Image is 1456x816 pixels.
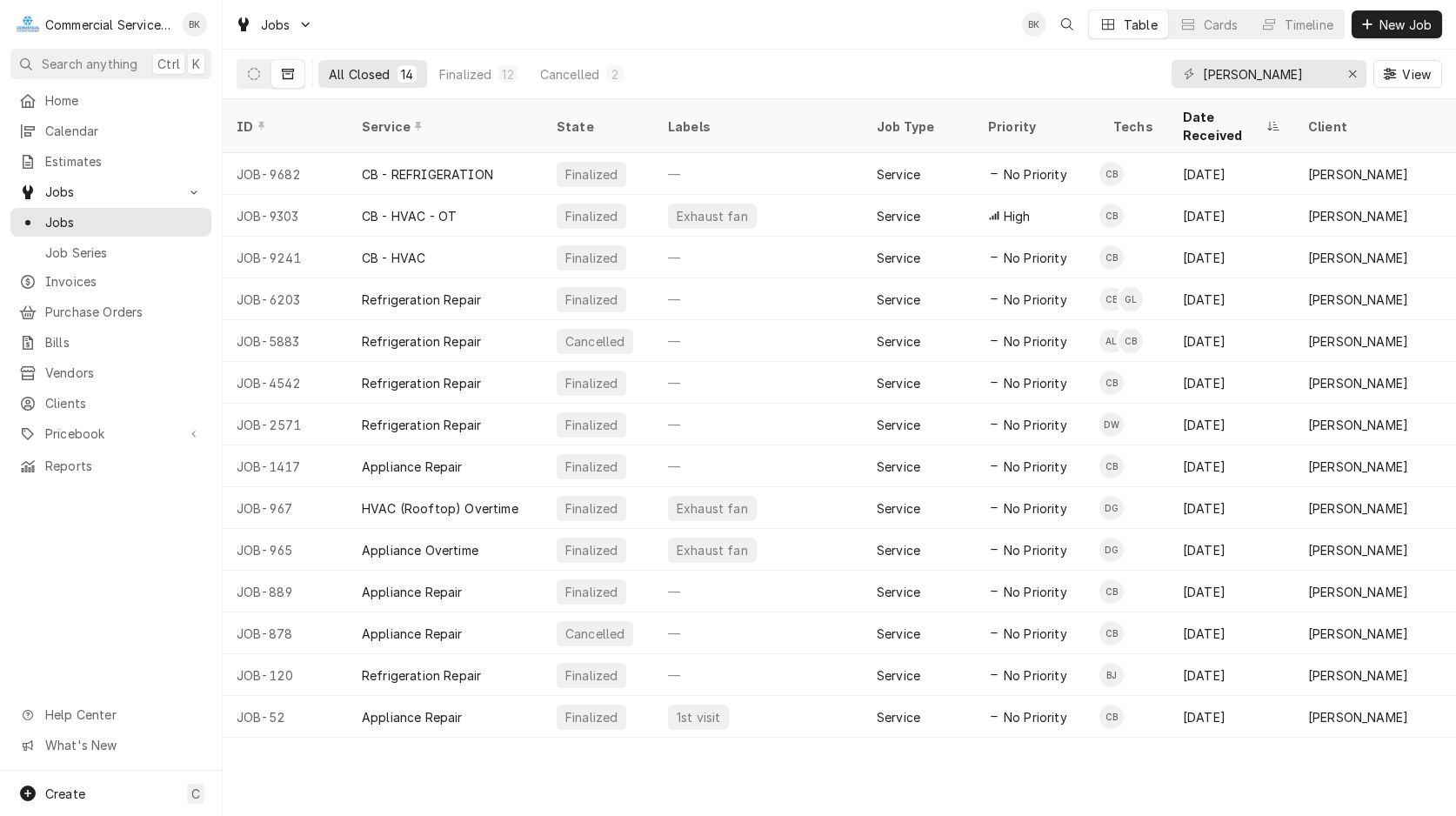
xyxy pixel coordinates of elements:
div: BK [1022,12,1046,37]
div: — [654,612,863,654]
div: DG [1099,496,1124,520]
div: Finalized [564,165,619,184]
div: Carson Bourdet's Avatar [1099,705,1124,729]
span: No Priority [1004,458,1067,476]
span: No Priority [1004,416,1067,434]
div: 14 [401,65,413,84]
div: Exhaust fan [675,541,750,559]
div: Finalized [564,666,619,685]
span: Jobs [45,213,203,231]
div: Carson Bourdet's Avatar [1099,245,1124,270]
div: JOB-878 [223,612,348,654]
div: JOB-5883 [223,320,348,362]
div: Finalized [564,541,619,559]
div: Service [877,499,920,518]
div: Timeline [1285,16,1333,34]
div: Danny Garcia's Avatar [1099,496,1124,520]
span: View [1399,65,1434,84]
div: [DATE] [1169,320,1294,362]
span: Reports [45,457,203,475]
span: No Priority [1004,666,1067,685]
div: CB [1099,621,1124,645]
span: Purchase Orders [45,303,203,321]
div: Gavin Lorincz's Avatar [1119,287,1143,311]
div: [DATE] [1169,529,1294,571]
div: Service [877,165,920,184]
div: Service [877,416,920,434]
div: Carson Bourdet's Avatar [1099,621,1124,645]
div: Appliance Repair [362,708,463,726]
div: CB - REFRIGERATION [362,165,493,184]
div: — [654,445,863,487]
a: Calendar [10,117,211,145]
div: — [654,654,863,696]
div: [PERSON_NAME] [1308,291,1408,309]
div: AL [1099,329,1124,353]
div: C [16,12,40,37]
a: Go to Jobs [228,10,320,39]
div: Brian Key's Avatar [183,12,207,37]
div: Finalized [564,207,619,225]
div: Appliance Overtime [362,541,478,559]
div: Cole Bedolla's Avatar [1119,329,1143,353]
div: Brian Key's Avatar [1022,12,1046,37]
span: Jobs [45,183,177,201]
div: [PERSON_NAME] [1308,666,1408,685]
div: Finalized [564,583,619,601]
div: [DATE] [1169,696,1294,738]
div: BK [183,12,207,37]
span: No Priority [1004,291,1067,309]
div: [DATE] [1169,487,1294,529]
div: [DATE] [1169,612,1294,654]
div: — [654,278,863,320]
div: Service [877,291,920,309]
div: Service [877,708,920,726]
a: Invoices [10,267,211,296]
div: JOB-9241 [223,237,348,278]
span: Home [45,91,203,110]
div: Carson Bourdet's Avatar [1099,162,1124,186]
a: Reports [10,451,211,480]
span: No Priority [1004,708,1067,726]
div: JOB-2571 [223,404,348,445]
div: — [654,404,863,445]
div: — [654,571,863,612]
div: [DATE] [1169,654,1294,696]
button: Open search [1053,10,1081,38]
div: Labels [668,117,849,136]
span: No Priority [1004,625,1067,643]
div: Refrigeration Repair [362,416,481,434]
div: Adam Lucero's Avatar [1099,329,1124,353]
div: HVAC (Rooftop) Overtime [362,499,518,518]
span: Clients [45,394,203,412]
span: Invoices [45,272,203,291]
div: Service [877,332,920,351]
div: CB [1099,204,1124,228]
button: New Job [1352,10,1442,38]
a: Clients [10,389,211,418]
span: Calendar [45,122,203,140]
a: Job Series [10,238,211,267]
div: GL [1119,287,1143,311]
span: C [191,785,200,803]
div: [DATE] [1169,445,1294,487]
div: JOB-967 [223,487,348,529]
div: JOB-6203 [223,278,348,320]
div: JOB-4542 [223,362,348,404]
span: Estimates [45,152,203,171]
span: No Priority [1004,165,1067,184]
span: Pricebook [45,425,177,443]
div: 12 [502,65,513,84]
div: Appliance Repair [362,625,463,643]
div: Service [877,541,920,559]
div: JOB-120 [223,654,348,696]
a: Home [10,86,211,115]
div: Finalized [439,65,491,84]
span: New Job [1376,16,1435,34]
div: Cancelled [540,65,599,84]
div: Exhaust fan [675,499,750,518]
div: Commercial Service Co. [45,16,173,34]
div: CB [1099,287,1124,311]
div: [DATE] [1169,153,1294,195]
div: CB [1119,329,1143,353]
